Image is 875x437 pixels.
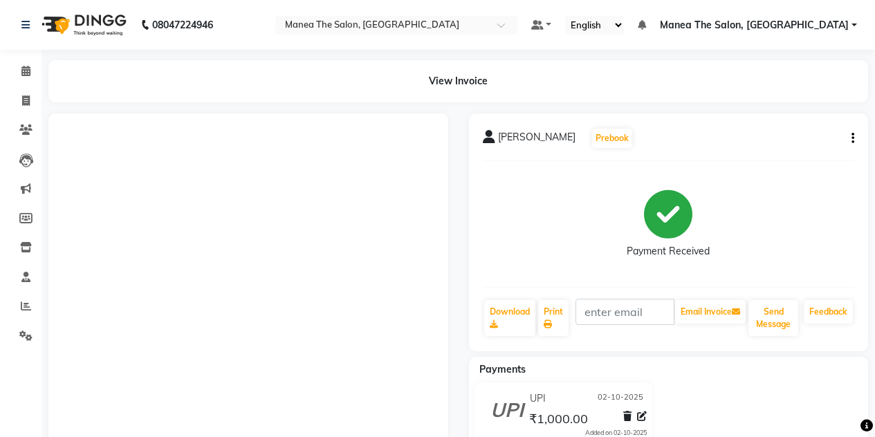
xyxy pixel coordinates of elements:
[660,18,849,32] span: Manea The Salon, [GEOGRAPHIC_DATA]
[592,129,632,148] button: Prebook
[675,300,746,324] button: Email Invoice
[598,391,643,406] span: 02-10-2025
[627,244,710,259] div: Payment Received
[530,391,546,406] span: UPI
[529,411,588,430] span: ₹1,000.00
[152,6,213,44] b: 08047224946
[575,299,675,325] input: enter email
[48,60,868,102] div: View Invoice
[479,363,526,375] span: Payments
[498,130,575,149] span: [PERSON_NAME]
[748,300,798,336] button: Send Message
[35,6,130,44] img: logo
[804,300,853,324] a: Feedback
[484,300,535,336] a: Download
[538,300,569,336] a: Print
